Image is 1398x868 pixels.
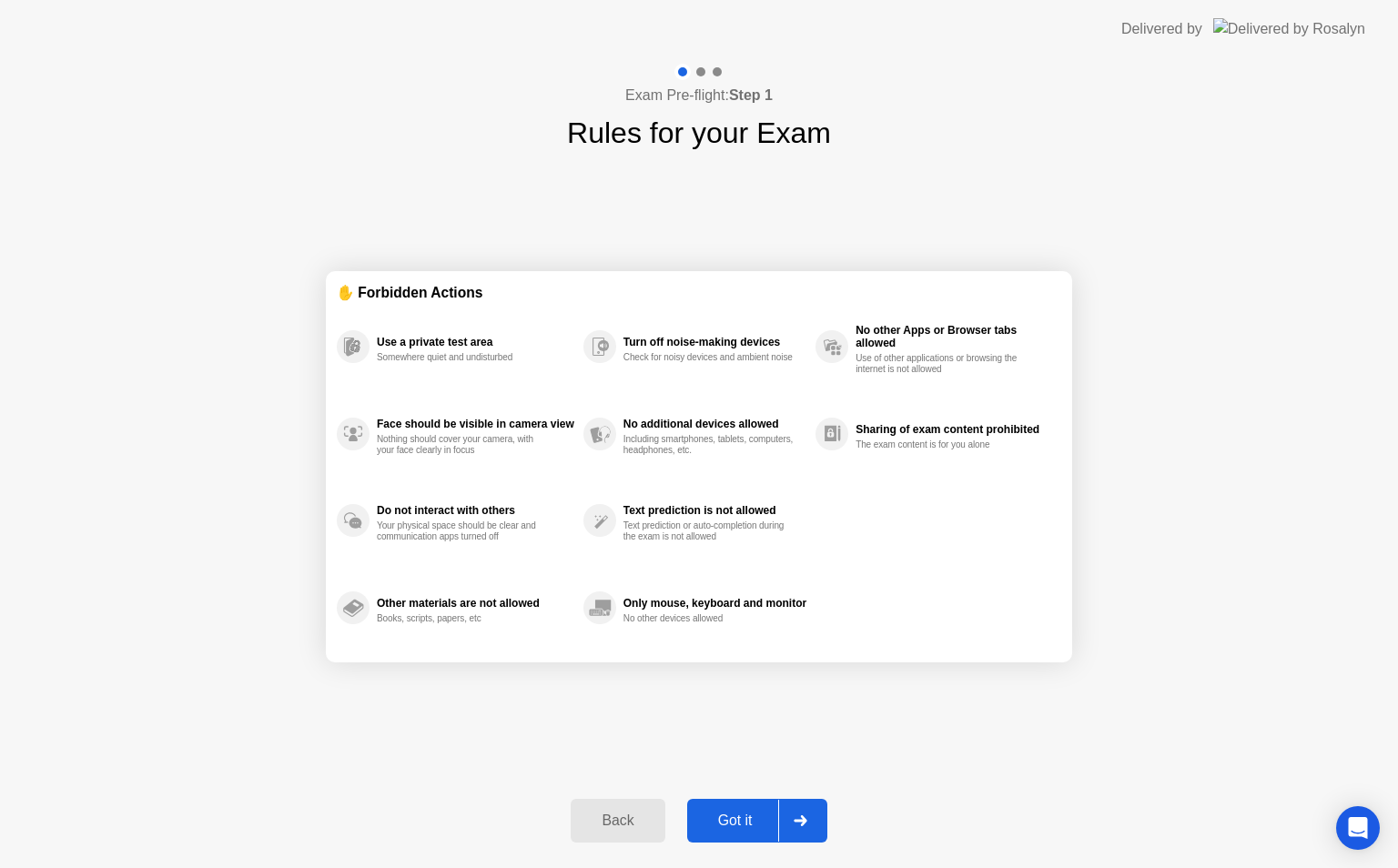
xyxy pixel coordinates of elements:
[856,423,1052,436] div: Sharing of exam content prohibited
[625,85,773,106] h4: Exam Pre-flight:
[377,418,574,430] div: Face should be visible in camera view
[337,282,1061,303] div: ✋ Forbidden Actions
[693,812,778,829] div: Got it
[571,799,664,843] button: Back
[377,434,549,456] div: Nothing should cover your camera, with your face clearly in focus
[623,504,806,517] div: Text prediction is not allowed
[377,520,549,542] div: Your physical space should be clear and communication apps turned off
[377,597,574,610] div: Other materials are not allowed
[856,353,1028,375] div: Use of other applications or browsing the internet is not allowed
[576,812,659,829] div: Back
[623,336,806,348] div: Turn off noise-making devices
[377,352,549,363] div: Somewhere quiet and undisturbed
[567,111,831,155] h1: Rules for your Exam
[623,613,795,624] div: No other devices allowed
[623,434,795,456] div: Including smartphones, tablets, computers, headphones, etc.
[623,597,806,610] div: Only mouse, keyboard and monitor
[377,504,574,517] div: Do not interact with others
[623,352,795,363] div: Check for noisy devices and ambient noise
[856,439,1028,450] div: The exam content is for you alone
[1213,18,1365,39] img: Delivered by Rosalyn
[687,799,827,843] button: Got it
[1336,806,1380,850] div: Open Intercom Messenger
[623,520,795,542] div: Text prediction or auto-completion during the exam is not allowed
[623,418,806,430] div: No additional devices allowed
[729,87,773,103] b: Step 1
[377,336,574,348] div: Use a private test area
[377,613,549,624] div: Books, scripts, papers, etc
[1121,18,1202,40] div: Delivered by
[856,324,1052,349] div: No other Apps or Browser tabs allowed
